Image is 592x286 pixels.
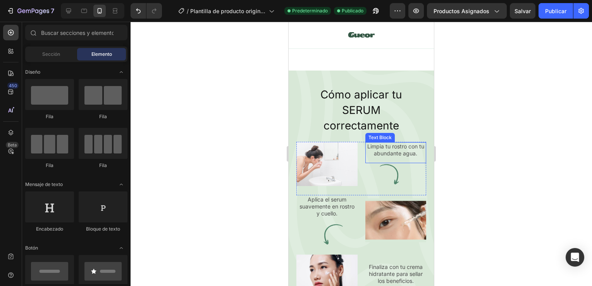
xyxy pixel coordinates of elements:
div: Fila [79,113,127,120]
span: Alternar abierto [115,178,127,191]
p: Finaliza con tu crema hidratante para sellar los beneficios. [77,242,137,263]
div: Bloque de texto [79,226,127,233]
div: Abra Intercom Messenger [566,248,584,267]
span: Botón [25,245,38,252]
div: Fila [25,162,74,169]
font: Publicar [545,7,566,15]
span: Mensaje de texto [25,181,63,188]
button: Productos asignados [427,3,507,19]
input: Buscar secciones y elementos [25,25,127,40]
button: 7 [3,3,58,19]
p: 7 [51,6,54,16]
span: Productos asignados [434,7,489,15]
div: Deshacer/Rehacer [131,3,162,19]
div: Encabezado [25,226,74,233]
span: Alternar abierto [115,242,127,254]
span: / [187,7,189,15]
div: Fila [25,113,74,120]
span: Plantilla de producto original de Shopify [190,7,266,15]
button: Salvar [510,3,535,19]
iframe: Design area [289,22,434,286]
span: Diseño [25,69,40,76]
span: Predeterminado [292,7,328,14]
div: Fila [79,162,127,169]
span: Publicado [342,7,363,14]
img: gempages_584980716408800091-50619352-a363-4fcc-9362-d5d4e9e3302c.jpg [8,233,69,277]
span: Alternar abierto [115,66,127,78]
span: Sección [42,51,60,58]
div: Beta [6,142,19,148]
span: Elemento [91,51,112,58]
span: Salvar [515,8,531,14]
div: 450 [7,83,19,89]
button: Publicar [539,3,573,19]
